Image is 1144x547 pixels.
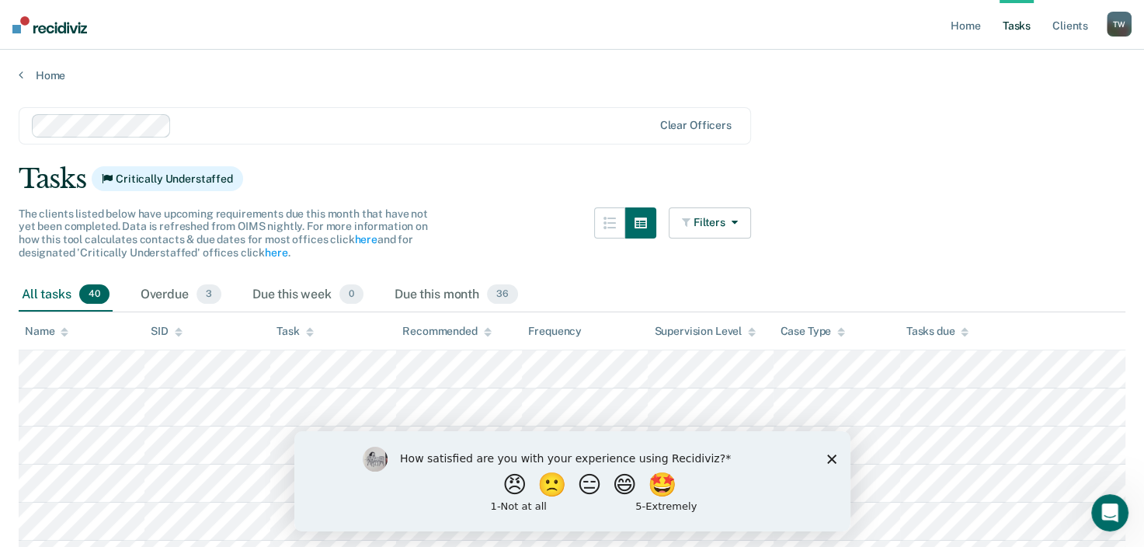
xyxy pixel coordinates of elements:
[276,325,313,338] div: Task
[780,325,845,338] div: Case Type
[79,284,110,305] span: 40
[487,284,518,305] span: 36
[265,246,287,259] a: here
[249,278,367,312] div: Due this week0
[137,278,224,312] div: Overdue3
[19,68,1125,82] a: Home
[660,119,732,132] div: Clear officers
[19,278,113,312] div: All tasks40
[19,207,428,259] span: The clients listed below have upcoming requirements due this month that have not yet been complet...
[196,284,221,305] span: 3
[528,325,582,338] div: Frequency
[339,284,363,305] span: 0
[1091,494,1128,531] iframe: Intercom live chat
[1107,12,1132,37] div: T W
[92,166,243,191] span: Critically Understaffed
[1107,12,1132,37] button: TW
[151,325,183,338] div: SID
[391,278,521,312] div: Due this month36
[669,207,751,239] button: Filters
[906,325,969,338] div: Tasks due
[19,163,1125,195] div: Tasks
[25,325,68,338] div: Name
[294,431,850,531] iframe: Survey by Kim from Recidiviz
[354,233,377,246] a: here
[654,325,756,338] div: Supervision Level
[402,325,491,338] div: Recommended
[12,16,87,33] img: Recidiviz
